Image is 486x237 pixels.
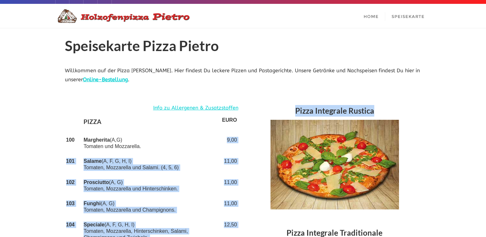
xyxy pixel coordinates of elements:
[385,4,431,28] a: Speisekarte
[270,120,399,209] img: Speisekarte - Pizza Integrale Rustica
[82,133,221,154] td: (A,G) Tomaten und Mozzarella.
[153,103,238,113] a: Info zu Allergenen & Zusatzstoffen
[221,196,238,217] td: 11,00
[248,103,421,120] h3: Pizza Integrale Rustica
[84,180,109,185] strong: Prosciutto
[221,133,238,154] td: 9,00
[364,14,379,19] span: Home
[392,14,425,19] span: Speisekarte
[357,4,385,28] a: Home
[66,158,75,164] strong: 101
[66,180,75,185] strong: 102
[66,201,75,206] strong: 103
[65,66,421,85] p: Willkommen auf der Pizza [PERSON_NAME]. Hier findest Du leckere Pizzen und Pastagerichte. Unsere ...
[84,137,110,143] strong: Margherita
[82,175,221,196] td: (A, G) Tomaten, Mozzarella und Hinterschinken.
[84,222,104,227] strong: Speciale
[222,117,237,123] strong: EURO
[83,76,128,83] a: Online-Bestellung
[66,222,75,227] strong: 104
[55,8,190,24] img: Logo
[66,137,75,143] strong: 100
[221,175,238,196] td: 11,00
[84,158,102,164] strong: Salame
[82,196,221,217] td: (A, G) Tomaten, Mozzarella und Champignons.
[84,201,101,206] strong: Funghi
[84,117,219,128] h4: PIZZA
[82,154,221,175] td: (A, F, G, H, I) Tomaten, Mozzarella und Salami. (4, 5, 6)
[65,38,421,57] h1: Speisekarte Pizza Pietro
[221,154,238,175] td: 11,00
